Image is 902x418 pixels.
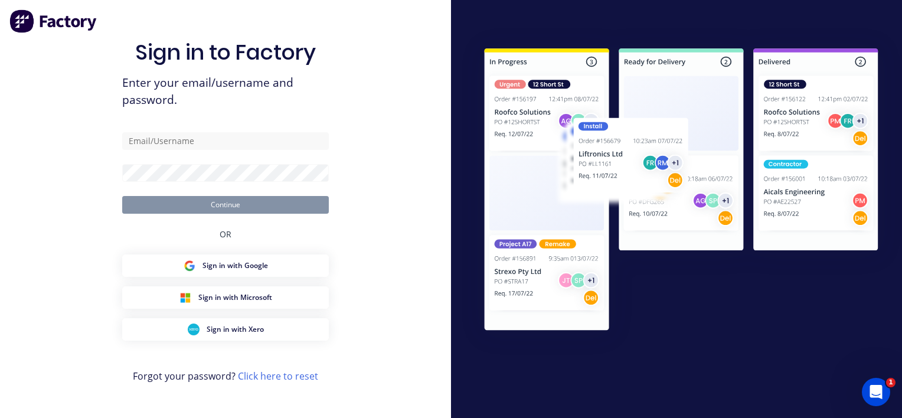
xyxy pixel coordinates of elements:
iframe: Intercom live chat [862,378,890,406]
a: Click here to reset [238,370,318,383]
span: 1 [886,378,896,387]
button: Microsoft Sign inSign in with Microsoft [122,286,329,309]
img: Google Sign in [184,260,195,272]
span: Sign in with Microsoft [198,292,272,303]
button: Google Sign inSign in with Google [122,254,329,277]
span: Forgot your password? [133,369,318,383]
input: Email/Username [122,132,329,150]
div: OR [220,214,231,254]
button: Xero Sign inSign in with Xero [122,318,329,341]
img: Xero Sign in [188,324,200,335]
h1: Sign in to Factory [135,40,316,65]
img: Microsoft Sign in [179,292,191,303]
img: Factory [9,9,98,33]
button: Continue [122,196,329,214]
span: Sign in with Xero [207,324,264,335]
span: Sign in with Google [202,260,268,271]
span: Enter your email/username and password. [122,74,329,109]
img: Sign in [460,27,902,356]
